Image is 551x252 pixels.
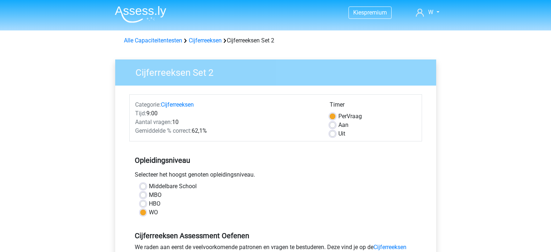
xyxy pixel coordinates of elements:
[338,129,345,138] label: Uit
[129,170,422,182] div: Selecteer het hoogst genoten opleidingsniveau.
[130,127,324,135] div: 62,1%
[130,109,324,118] div: 9:00
[135,119,172,125] span: Aantal vragen:
[115,6,166,23] img: Assessly
[161,101,194,108] a: Cijferreeksen
[189,37,222,44] a: Cijferreeksen
[338,113,347,120] span: Per
[130,118,324,127] div: 10
[338,112,362,121] label: Vraag
[121,36,430,45] div: Cijferreeksen Set 2
[124,37,182,44] a: Alle Capaciteitentesten
[135,231,417,240] h5: Cijferreeksen Assessment Oefenen
[135,101,161,108] span: Categorie:
[135,110,146,117] span: Tijd:
[428,9,433,16] span: W
[149,191,162,199] label: MBO
[135,153,417,168] h5: Opleidingsniveau
[364,9,387,16] span: premium
[413,8,442,17] a: W
[353,9,364,16] span: Kies
[349,8,391,17] a: Kiespremium
[149,199,160,208] label: HBO
[338,121,348,129] label: Aan
[149,208,158,217] label: WO
[127,64,431,78] h3: Cijferreeksen Set 2
[330,100,416,112] div: Timer
[149,182,197,191] label: Middelbare School
[135,127,192,134] span: Gemiddelde % correct:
